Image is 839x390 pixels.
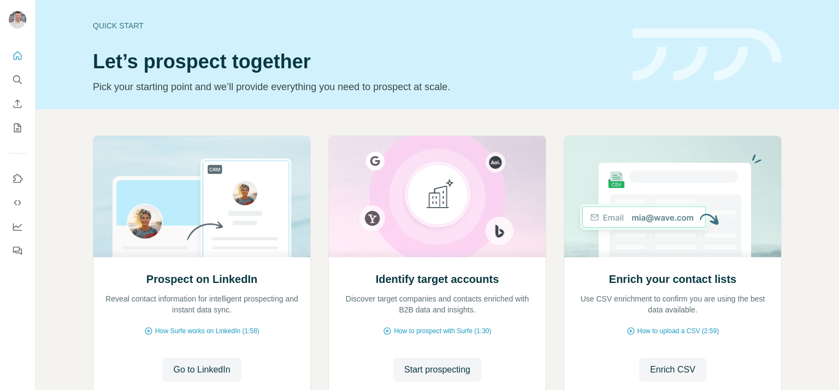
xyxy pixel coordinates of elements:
h1: Let’s prospect together [93,51,619,73]
img: banner [633,28,782,81]
span: How to upload a CSV (2:59) [637,326,719,336]
h2: Enrich your contact lists [609,271,736,287]
span: Start prospecting [404,363,470,376]
span: How Surfe works on LinkedIn (1:58) [155,326,259,336]
img: Identify target accounts [328,136,546,257]
button: Quick start [9,46,26,66]
span: How to prospect with Surfe (1:30) [394,326,491,336]
button: Enrich CSV [9,94,26,114]
p: Reveal contact information for intelligent prospecting and instant data sync. [104,293,299,315]
h2: Identify target accounts [376,271,499,287]
img: Enrich your contact lists [564,136,782,257]
span: Go to LinkedIn [173,363,230,376]
button: Dashboard [9,217,26,237]
button: Start prospecting [393,358,481,382]
button: Enrich CSV [639,358,706,382]
img: Prospect on LinkedIn [93,136,311,257]
p: Discover target companies and contacts enriched with B2B data and insights. [340,293,535,315]
button: Search [9,70,26,90]
div: Quick start [93,20,619,31]
button: My lists [9,118,26,138]
h2: Prospect on LinkedIn [146,271,257,287]
img: Avatar [9,11,26,28]
p: Use CSV enrichment to confirm you are using the best data available. [575,293,770,315]
button: Go to LinkedIn [162,358,241,382]
span: Enrich CSV [650,363,695,376]
p: Pick your starting point and we’ll provide everything you need to prospect at scale. [93,79,619,94]
button: Feedback [9,241,26,261]
button: Use Surfe API [9,193,26,212]
button: Use Surfe on LinkedIn [9,169,26,188]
